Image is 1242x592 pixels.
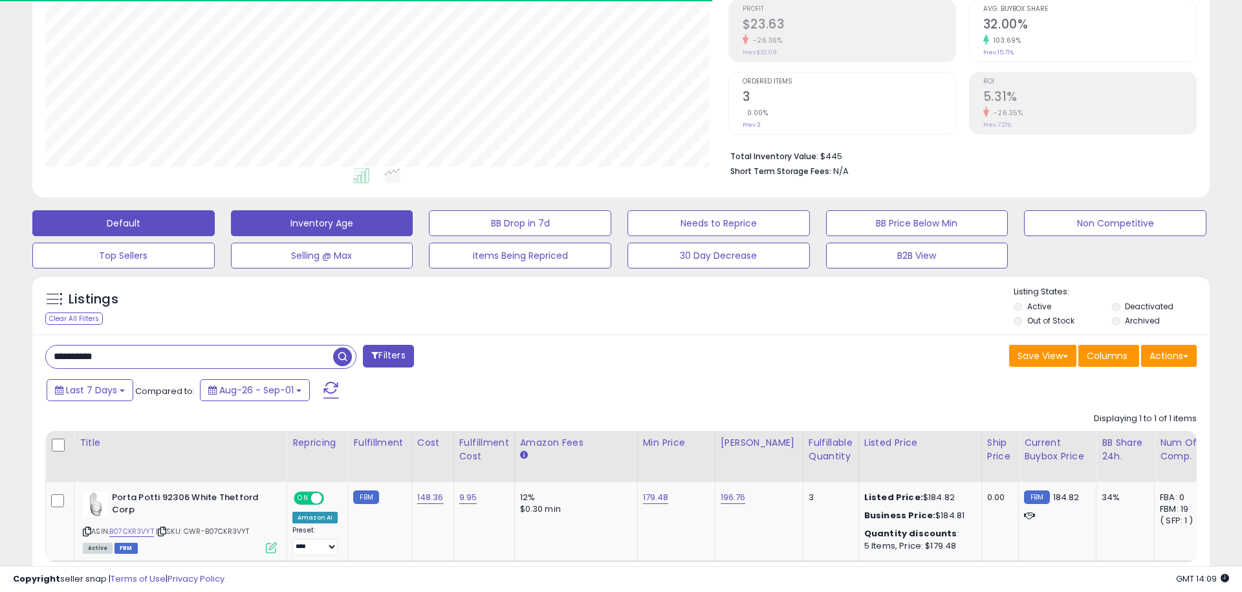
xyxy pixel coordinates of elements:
[864,540,972,552] div: 5 Items, Price: $179.48
[826,243,1008,269] button: B2B View
[743,6,955,13] span: Profit
[520,436,632,450] div: Amazon Fees
[417,491,444,504] a: 148.36
[429,243,611,269] button: Items Being Repriced
[721,436,798,450] div: [PERSON_NAME]
[1102,436,1149,463] div: BB Share 24h.
[748,36,783,45] small: -26.36%
[730,166,831,177] b: Short Term Storage Fees:
[363,345,413,367] button: Filters
[156,526,250,536] span: | SKU: CWR-B07CKR3VYT
[864,436,976,450] div: Listed Price
[809,492,849,503] div: 3
[520,450,528,461] small: Amazon Fees.
[1102,492,1144,503] div: 34%
[83,492,109,518] img: 31EOso9mTYL._SL40_.jpg
[13,573,60,585] strong: Copyright
[353,490,378,504] small: FBM
[69,291,118,309] h5: Listings
[864,527,957,540] b: Quantity discounts
[459,491,477,504] a: 9.95
[743,108,768,118] small: 0.00%
[1014,286,1209,298] p: Listing States:
[292,526,338,555] div: Preset:
[1160,492,1203,503] div: FBA: 0
[743,49,777,56] small: Prev: $32.09
[83,492,277,552] div: ASIN:
[864,509,935,521] b: Business Price:
[1078,345,1139,367] button: Columns
[987,492,1008,503] div: 0.00
[1176,573,1229,585] span: 2025-09-9 14:09 GMT
[66,384,117,397] span: Last 7 Days
[809,436,853,463] div: Fulfillable Quantity
[292,512,338,523] div: Amazon AI
[112,492,269,519] b: Porta Potti 92306 White Thetford Corp
[1160,436,1207,463] div: Num of Comp.
[200,379,310,401] button: Aug-26 - Sep-01
[231,210,413,236] button: Inventory Age
[826,210,1008,236] button: BB Price Below Min
[520,503,627,515] div: $0.30 min
[295,493,311,504] span: ON
[743,121,761,129] small: Prev: 3
[1160,515,1203,527] div: ( SFP: 1 )
[864,510,972,521] div: $184.81
[833,165,849,177] span: N/A
[643,436,710,450] div: Min Price
[459,436,509,463] div: Fulfillment Cost
[13,573,224,586] div: seller snap | |
[80,436,281,450] div: Title
[417,436,448,450] div: Cost
[135,385,195,397] span: Compared to:
[353,436,406,450] div: Fulfillment
[1024,490,1049,504] small: FBM
[83,543,113,554] span: All listings currently available for purchase on Amazon
[1009,345,1076,367] button: Save View
[322,493,343,504] span: OFF
[983,17,1196,34] h2: 32.00%
[743,17,955,34] h2: $23.63
[627,210,810,236] button: Needs to Reprice
[231,243,413,269] button: Selling @ Max
[45,312,103,325] div: Clear All Filters
[983,6,1196,13] span: Avg. Buybox Share
[1053,491,1080,503] span: 184.82
[864,492,972,503] div: $184.82
[1027,301,1051,312] label: Active
[1094,413,1197,425] div: Displaying 1 to 1 of 1 items
[864,491,923,503] b: Listed Price:
[47,379,133,401] button: Last 7 Days
[864,528,972,540] div: :
[643,491,669,504] a: 179.48
[1125,315,1160,326] label: Archived
[111,573,166,585] a: Terms of Use
[520,492,627,503] div: 12%
[743,89,955,107] h2: 3
[1087,349,1128,362] span: Columns
[989,108,1023,118] small: -26.35%
[109,526,154,537] a: B07CKR3VYT
[1141,345,1197,367] button: Actions
[983,49,1014,56] small: Prev: 15.71%
[1027,315,1074,326] label: Out of Stock
[983,121,1011,129] small: Prev: 7.21%
[1160,503,1203,515] div: FBM: 19
[730,151,818,162] b: Total Inventory Value:
[730,148,1187,163] li: $445
[627,243,810,269] button: 30 Day Decrease
[1125,301,1173,312] label: Deactivated
[429,210,611,236] button: BB Drop in 7d
[32,243,215,269] button: Top Sellers
[168,573,224,585] a: Privacy Policy
[989,36,1021,45] small: 103.69%
[1024,210,1206,236] button: Non Competitive
[983,78,1196,85] span: ROI
[743,78,955,85] span: Ordered Items
[1024,436,1091,463] div: Current Buybox Price
[32,210,215,236] button: Default
[219,384,294,397] span: Aug-26 - Sep-01
[721,491,746,504] a: 196.76
[114,543,138,554] span: FBM
[292,436,342,450] div: Repricing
